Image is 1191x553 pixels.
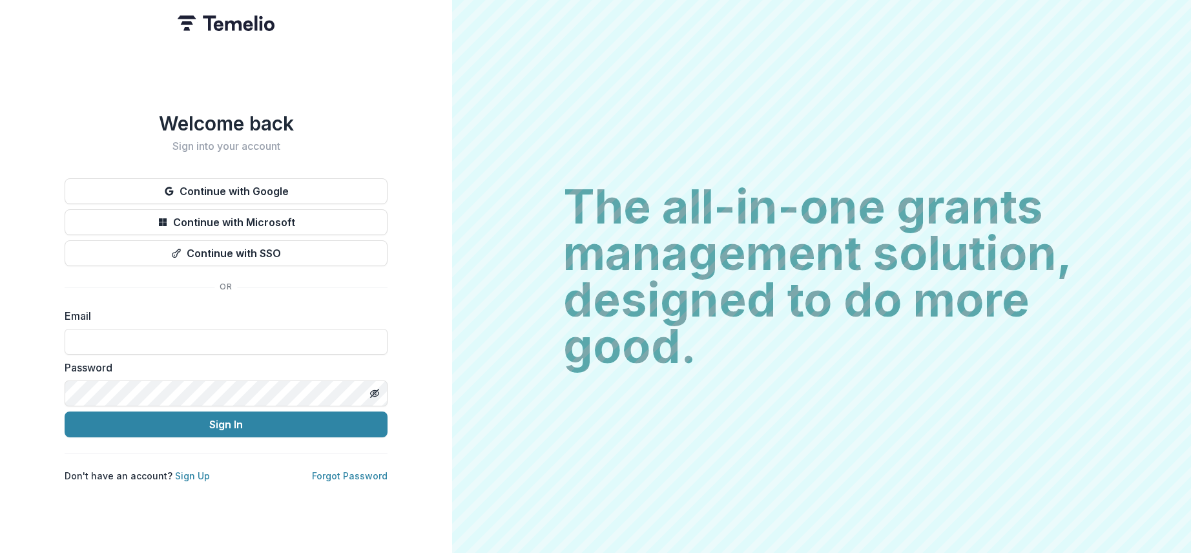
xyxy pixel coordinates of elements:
p: Don't have an account? [65,469,210,483]
button: Continue with Google [65,178,388,204]
h1: Welcome back [65,112,388,135]
a: Sign Up [175,470,210,481]
button: Toggle password visibility [364,383,385,404]
button: Continue with SSO [65,240,388,266]
button: Continue with Microsoft [65,209,388,235]
label: Password [65,360,380,375]
a: Forgot Password [312,470,388,481]
img: Temelio [178,16,274,31]
h2: Sign into your account [65,140,388,152]
label: Email [65,308,380,324]
button: Sign In [65,412,388,437]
